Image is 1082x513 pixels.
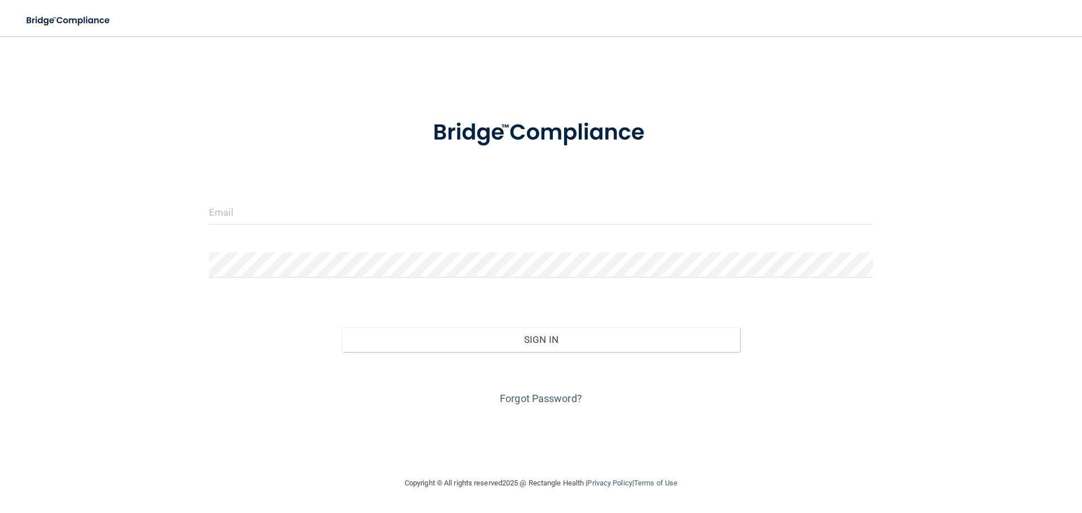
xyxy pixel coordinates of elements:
[209,199,873,225] input: Email
[17,9,121,32] img: bridge_compliance_login_screen.278c3ca4.svg
[342,327,740,352] button: Sign In
[410,104,672,162] img: bridge_compliance_login_screen.278c3ca4.svg
[335,465,747,501] div: Copyright © All rights reserved 2025 @ Rectangle Health | |
[587,479,632,487] a: Privacy Policy
[500,392,582,404] a: Forgot Password?
[634,479,677,487] a: Terms of Use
